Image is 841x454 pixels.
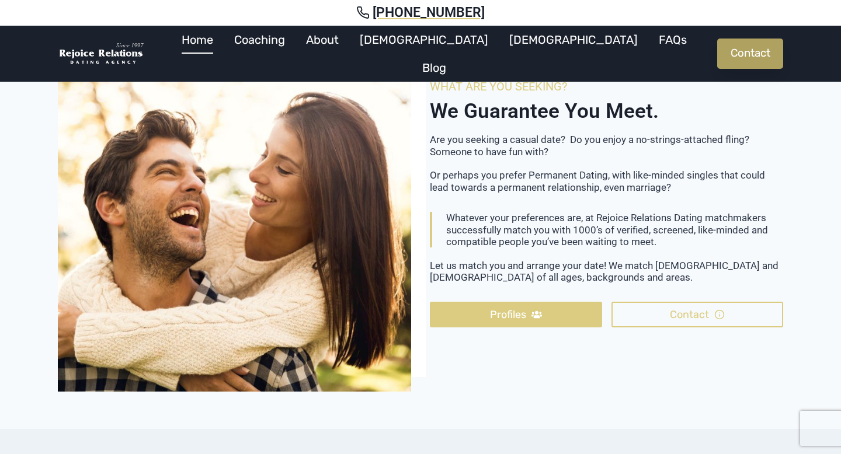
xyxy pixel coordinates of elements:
a: Home [171,26,224,54]
a: Profiles [430,302,602,327]
a: [PHONE_NUMBER] [14,5,827,21]
span: Profiles [490,306,526,323]
nav: Primary [151,26,717,82]
span: [PHONE_NUMBER] [373,5,485,21]
p: Are you seeking a casual date? Do you enjoy a no-strings-attached fling? Someone to have fun with... [430,134,783,193]
img: Rejoice Relations [58,42,145,66]
a: FAQs [648,26,697,54]
a: [DEMOGRAPHIC_DATA] [349,26,499,54]
a: Contact [611,302,784,327]
p: Whatever your preferences are, at Rejoice Relations Dating matchmakers successfully match you wit... [446,212,783,247]
h2: We Guarantee You Meet. [430,99,783,124]
h6: What Are You Seeking? [430,79,783,93]
a: [DEMOGRAPHIC_DATA] [499,26,648,54]
a: Blog [412,54,457,82]
p: Let us match you and arrange your date! We match [DEMOGRAPHIC_DATA] and [DEMOGRAPHIC_DATA] of all... [430,247,783,283]
span: Contact [670,306,709,323]
a: Coaching [224,26,296,54]
a: About [296,26,349,54]
a: Contact [717,39,783,69]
